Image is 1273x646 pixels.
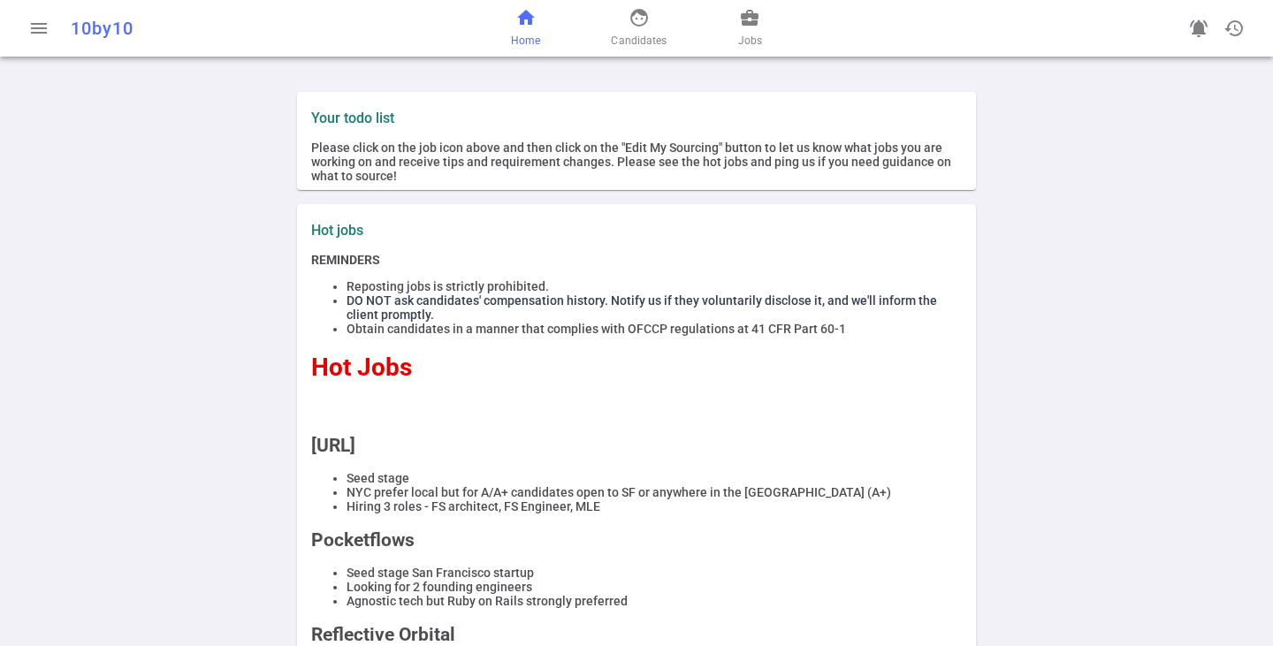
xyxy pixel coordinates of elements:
span: menu [28,18,50,39]
span: face [629,7,650,28]
strong: REMINDERS [311,253,380,267]
span: Home [511,32,540,49]
span: notifications_active [1188,18,1209,39]
li: Reposting jobs is strictly prohibited. [347,279,962,293]
li: NYC prefer local but for A/A+ candidates open to SF or anywhere in the [GEOGRAPHIC_DATA] (A+) [347,485,962,499]
li: Hiring 3 roles - FS architect, FS Engineer, MLE [347,499,962,513]
div: 10by10 [71,18,417,39]
li: Seed stage San Francisco startup [347,566,962,580]
button: Open menu [21,11,57,46]
li: Seed stage [347,471,962,485]
a: Candidates [611,7,667,49]
span: DO NOT ask candidates' compensation history. Notify us if they voluntarily disclose it, and we'll... [347,293,937,322]
span: business_center [739,7,760,28]
li: Looking for 2 founding engineers [347,580,962,594]
span: Hot Jobs [311,353,412,382]
li: Obtain candidates in a manner that complies with OFCCP regulations at 41 CFR Part 60-1 [347,322,962,336]
h2: Reflective Orbital [311,624,962,645]
h2: Pocketflows [311,529,962,551]
button: Open history [1216,11,1252,46]
span: home [515,7,537,28]
h2: [URL] [311,435,962,456]
span: Please click on the job icon above and then click on the "Edit My Sourcing" button to let us know... [311,141,951,183]
li: Agnostic tech but Ruby on Rails strongly preferred [347,594,962,608]
span: Candidates [611,32,667,49]
a: Jobs [738,7,762,49]
span: Jobs [738,32,762,49]
label: Your todo list [311,110,962,126]
span: history [1223,18,1245,39]
a: Home [511,7,540,49]
label: Hot jobs [311,222,629,239]
a: Go to see announcements [1181,11,1216,46]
